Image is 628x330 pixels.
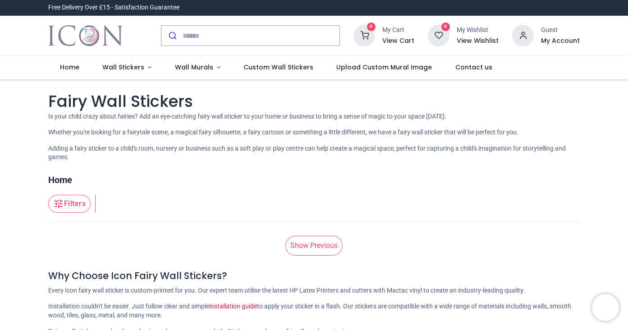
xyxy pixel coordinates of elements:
[91,56,163,79] a: Wall Stickers
[48,128,580,137] p: Whether you're looking for a fairytale scene, a magical fairy silhouette, a fairy cartoon or some...
[163,56,232,79] a: Wall Murals
[353,32,375,39] a: 0
[428,32,449,39] a: 0
[48,286,580,295] p: Every Icon fairy wall sticker is custom-printed for you. Our expert team utilise the latest HP La...
[48,269,580,282] h4: Why Choose Icon Fairy Wall Stickers?
[48,23,123,48] a: Logo of Icon Wall Stickers
[161,26,183,46] button: Submit
[48,144,580,162] p: Adding a fairy sticker to a child's room, nursery or business such as a soft play or play centre ...
[367,23,376,31] sup: 0
[48,195,91,213] button: Filters
[285,236,343,256] a: Show Previous
[175,63,213,72] span: Wall Murals
[48,90,580,112] h1: Fairy Wall Stickers
[541,26,580,35] div: Guest
[48,174,72,186] a: Home
[48,302,580,320] p: Installation couldn't be easier. Just follow clear and simple to apply your sticker in a flash. O...
[48,112,580,121] p: Is your child crazy about fairies? Add an eye-catching fairy wall sticker to your home or busines...
[541,37,580,46] a: My Account
[592,294,619,321] iframe: Brevo live chat
[455,63,492,72] span: Contact us
[48,23,123,48] img: Icon Wall Stickers
[441,23,450,31] sup: 0
[457,37,499,46] a: View Wishlist
[102,63,144,72] span: Wall Stickers
[457,26,499,35] div: My Wishlist
[390,3,580,12] iframe: Customer reviews powered by Trustpilot
[382,37,414,46] a: View Cart
[60,63,79,72] span: Home
[48,3,179,12] div: Free Delivery Over £15 - Satisfaction Guarantee
[336,63,432,72] span: Upload Custom Mural Image
[382,26,414,35] div: My Cart
[243,63,313,72] span: Custom Wall Stickers
[209,302,257,310] a: installation guide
